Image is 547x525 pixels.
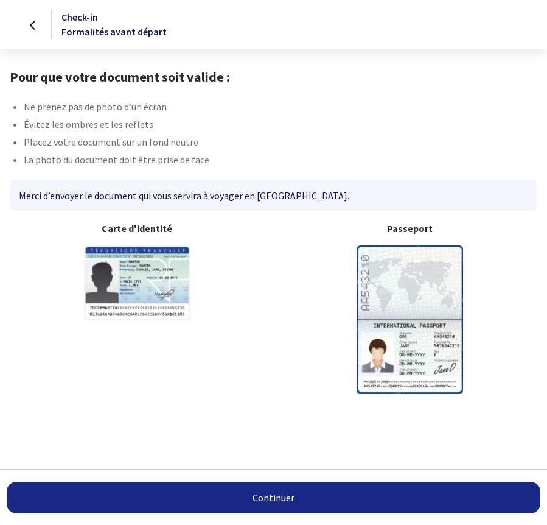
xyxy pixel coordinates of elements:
[357,245,463,393] img: illuPasseport.svg
[10,69,537,85] h1: Pour que votre document soit valide :
[284,221,537,236] b: Passeport
[24,135,537,152] li: Placez votre document sur un fond neutre
[10,221,264,236] b: Carte d'identité
[24,117,537,135] li: Évitez les ombres et les reflets
[61,11,167,38] span: Check-in Formalités avant départ
[84,245,190,320] img: illuCNI.svg
[24,152,537,170] li: La photo du document doit être prise de face
[7,482,540,513] a: Continuer
[10,180,537,211] div: Merci d’envoyer le document qui vous servira à voyager en [GEOGRAPHIC_DATA].
[24,99,537,117] li: Ne prenez pas de photo d’un écran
